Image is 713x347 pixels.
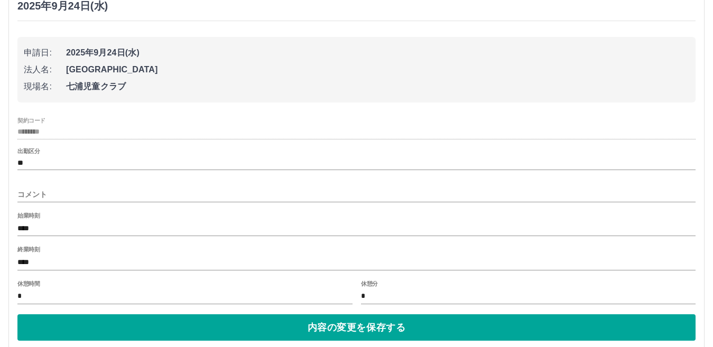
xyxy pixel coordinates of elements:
label: 始業時刻 [17,212,40,220]
span: 法人名: [24,63,66,76]
button: 内容の変更を保存する [17,314,696,341]
span: [GEOGRAPHIC_DATA] [66,63,689,76]
label: 休憩時間 [17,279,40,287]
label: 出勤区分 [17,147,40,155]
label: 休憩分 [361,279,378,287]
span: 申請日: [24,46,66,59]
label: 終業時刻 [17,246,40,254]
label: 契約コード [17,116,45,124]
span: 七浦児童クラブ [66,80,689,93]
span: 現場名: [24,80,66,93]
span: 2025年9月24日(水) [66,46,689,59]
